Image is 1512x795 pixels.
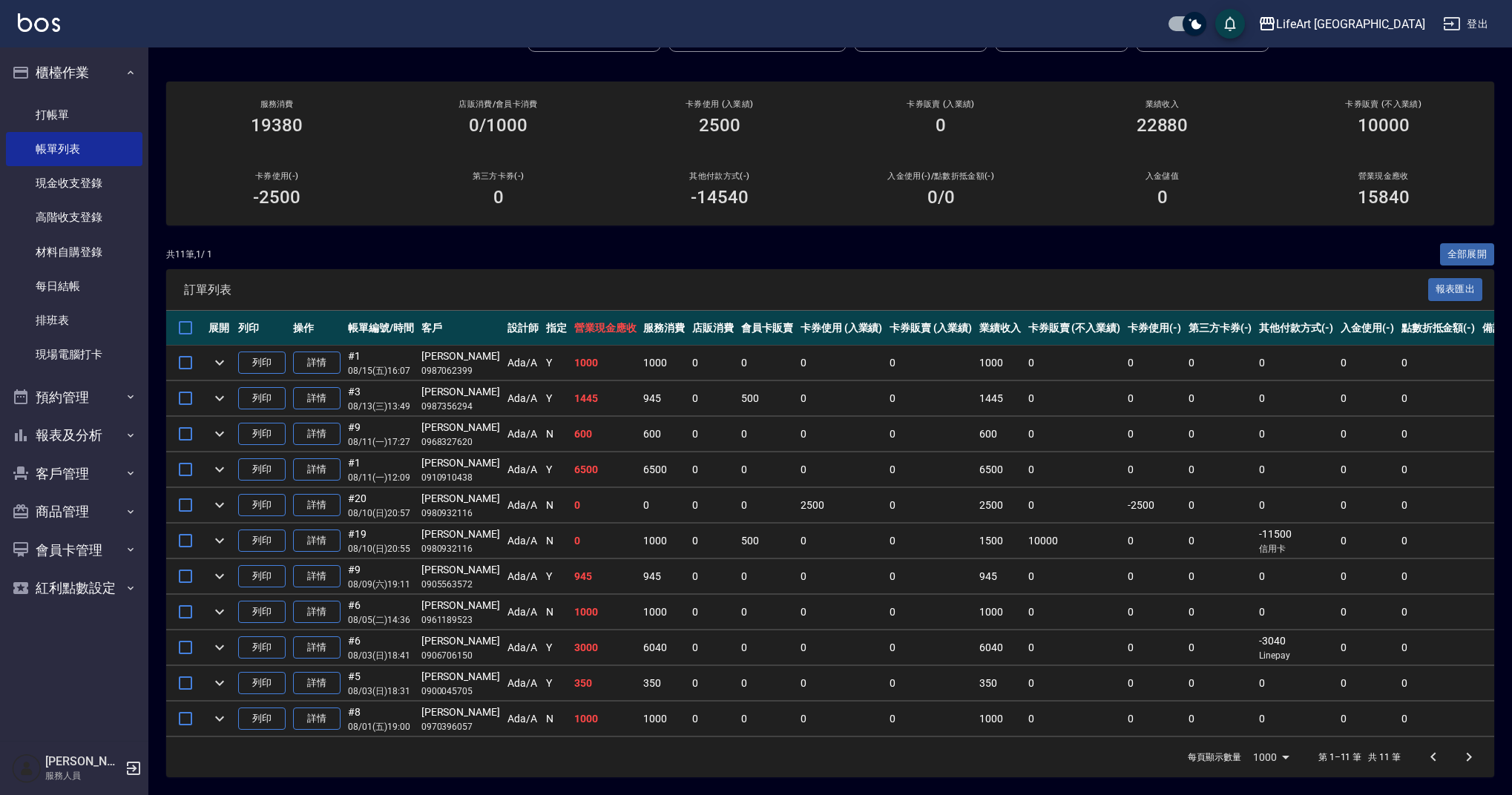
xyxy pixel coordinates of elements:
[640,630,688,665] td: 6040
[542,595,571,630] td: N
[1398,311,1479,346] th: 點數折抵金額(-)
[238,423,286,446] button: 列印
[1025,452,1124,487] td: 0
[293,601,341,624] a: 詳情
[344,666,418,701] td: #5
[1255,488,1337,523] td: 0
[886,595,976,630] td: 0
[1025,417,1124,452] td: 0
[797,311,887,346] th: 卡券使用 (入業績)
[205,311,234,346] th: 展開
[421,562,500,578] div: [PERSON_NAME]
[1255,559,1337,594] td: 0
[542,452,571,487] td: Y
[238,707,286,730] button: 列印
[1255,630,1337,665] td: -3040
[1025,311,1124,346] th: 卡券販賣 (不入業績)
[797,630,887,665] td: 0
[640,381,688,416] td: 945
[238,352,286,375] button: 列印
[688,417,737,452] td: 0
[504,417,542,452] td: Ada /A
[640,452,688,487] td: 6500
[504,488,542,523] td: Ada /A
[18,13,60,32] img: Logo
[293,387,341,410] a: 詳情
[688,630,737,665] td: 0
[797,346,887,380] td: 0
[640,595,688,630] td: 1000
[6,235,142,269] a: 材料自購登錄
[1255,417,1337,452] td: 0
[688,488,737,523] td: 0
[571,630,640,665] td: 3000
[348,400,414,413] p: 08/13 (三) 13:49
[1185,630,1256,665] td: 0
[976,630,1025,665] td: 6040
[1255,595,1337,630] td: 0
[1428,278,1483,301] button: 報表匯出
[976,417,1025,452] td: 600
[976,346,1025,380] td: 1000
[1337,595,1398,630] td: 0
[344,524,418,558] td: #19
[504,346,542,380] td: Ada /A
[348,471,414,484] p: 08/11 (一) 12:09
[421,527,500,542] div: [PERSON_NAME]
[469,115,527,136] h3: 0/1000
[208,352,231,374] button: expand row
[348,649,414,662] p: 08/03 (日) 18:41
[1124,559,1185,594] td: 0
[1025,559,1124,594] td: 0
[1337,666,1398,701] td: 0
[6,303,142,337] a: 排班表
[542,630,571,665] td: Y
[797,559,887,594] td: 0
[1398,417,1479,452] td: 0
[640,666,688,701] td: 350
[1124,595,1185,630] td: 0
[12,753,42,783] img: Person
[6,53,142,92] button: 櫃檯作業
[848,171,1033,181] h2: 入金使用(-) /點數折抵金額(-)
[344,702,418,736] td: #8
[208,458,231,481] button: expand row
[421,578,500,591] p: 0905563572
[1255,346,1337,380] td: 0
[293,636,341,659] a: 詳情
[504,559,542,594] td: Ada /A
[1124,417,1185,452] td: 0
[1398,595,1479,630] td: 0
[1255,452,1337,487] td: 0
[1124,311,1185,346] th: 卡券使用(-)
[208,636,231,659] button: expand row
[208,672,231,694] button: expand row
[1185,417,1256,452] td: 0
[1398,452,1479,487] td: 0
[627,171,812,181] h2: 其他付款方式(-)
[571,488,640,523] td: 0
[504,311,542,346] th: 設計師
[6,455,142,493] button: 客戶管理
[238,565,286,588] button: 列印
[737,524,797,558] td: 500
[348,542,414,555] p: 08/10 (日) 20:55
[293,672,341,695] a: 詳情
[184,171,369,181] h2: 卡券使用(-)
[571,595,640,630] td: 1000
[504,666,542,701] td: Ada /A
[45,754,121,769] h5: [PERSON_NAME]
[640,559,688,594] td: 945
[571,311,640,346] th: 營業現金應收
[1255,666,1337,701] td: 0
[1185,311,1256,346] th: 第三方卡券(-)
[1025,666,1124,701] td: 0
[886,452,976,487] td: 0
[344,488,418,523] td: #20
[1398,488,1479,523] td: 0
[627,99,812,109] h2: 卡券使用 (入業績)
[251,115,303,136] h3: 19380
[886,630,976,665] td: 0
[640,488,688,523] td: 0
[208,494,231,516] button: expand row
